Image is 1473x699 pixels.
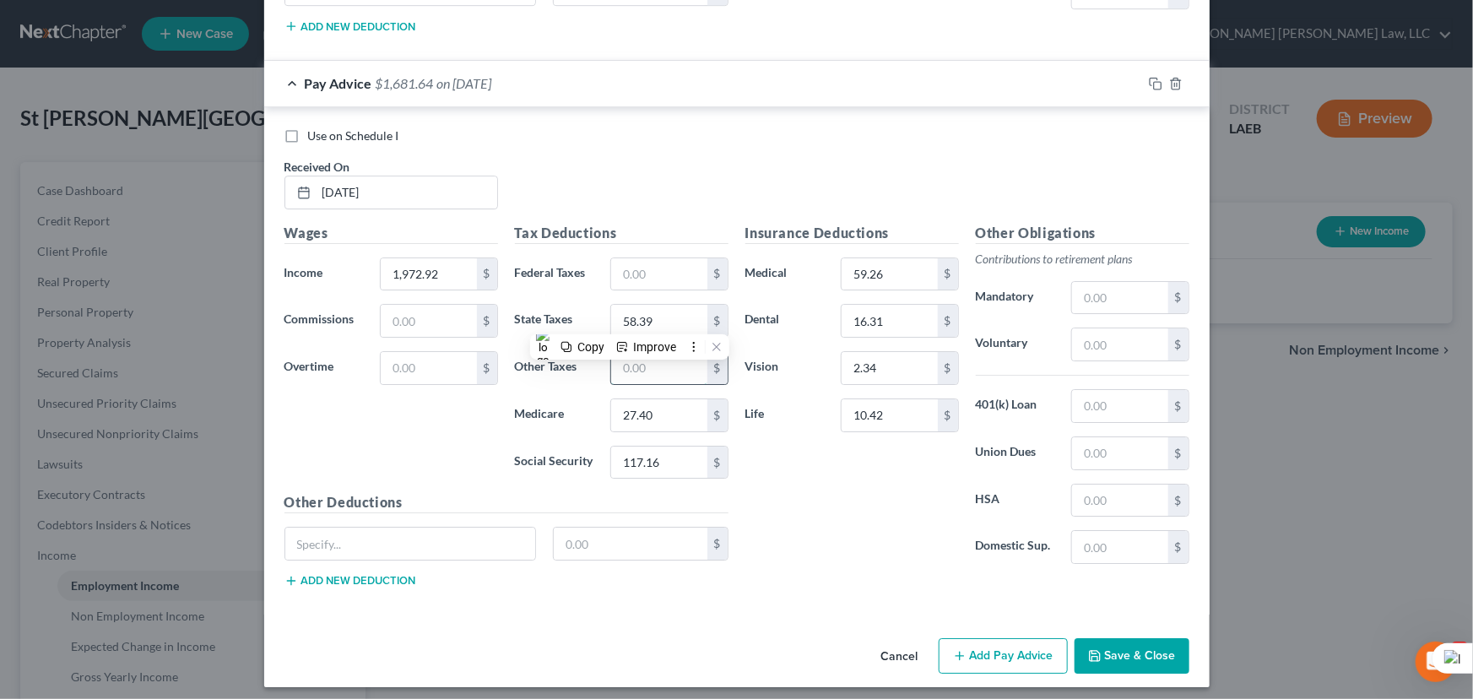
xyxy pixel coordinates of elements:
[515,223,728,244] h5: Tax Deductions
[308,128,399,143] span: Use on Schedule I
[276,304,372,338] label: Commissions
[305,75,372,91] span: Pay Advice
[506,446,603,480] label: Social Security
[554,528,707,560] input: 0.00
[437,75,492,91] span: on [DATE]
[967,328,1064,361] label: Voluntary
[611,258,707,290] input: 0.00
[976,223,1189,244] h5: Other Obligations
[842,399,937,431] input: 0.00
[381,305,476,337] input: 0.00
[842,305,937,337] input: 0.00
[284,223,498,244] h5: Wages
[506,398,603,432] label: Medicare
[506,351,603,385] label: Other Taxes
[1072,390,1167,422] input: 0.00
[737,304,833,338] label: Dental
[842,352,937,384] input: 0.00
[745,223,959,244] h5: Insurance Deductions
[1072,437,1167,469] input: 0.00
[506,257,603,291] label: Federal Taxes
[284,492,728,513] h5: Other Deductions
[611,447,707,479] input: 0.00
[1168,282,1189,314] div: $
[1072,282,1167,314] input: 0.00
[707,528,728,560] div: $
[737,351,833,385] label: Vision
[842,258,937,290] input: 0.00
[938,352,958,384] div: $
[707,447,728,479] div: $
[1075,638,1189,674] button: Save & Close
[317,176,497,209] input: MM/DD/YYYY
[477,258,497,290] div: $
[737,398,833,432] label: Life
[284,574,416,588] button: Add new deduction
[976,251,1189,268] p: Contributions to retirement plans
[1168,390,1189,422] div: $
[967,281,1064,315] label: Mandatory
[284,19,416,33] button: Add new deduction
[477,305,497,337] div: $
[707,258,728,290] div: $
[707,305,728,337] div: $
[284,265,323,279] span: Income
[967,484,1064,517] label: HSA
[967,530,1064,564] label: Domestic Sup.
[1450,642,1470,655] span: 11
[938,258,958,290] div: $
[868,640,932,674] button: Cancel
[1168,485,1189,517] div: $
[1072,531,1167,563] input: 0.00
[707,399,728,431] div: $
[707,352,728,384] div: $
[611,352,707,384] input: 0.00
[938,399,958,431] div: $
[939,638,1068,674] button: Add Pay Advice
[1416,642,1456,682] iframe: Intercom live chat
[938,305,958,337] div: $
[611,305,707,337] input: 0.00
[737,257,833,291] label: Medical
[1072,328,1167,360] input: 0.00
[967,436,1064,470] label: Union Dues
[1072,485,1167,517] input: 0.00
[284,160,350,174] span: Received On
[477,352,497,384] div: $
[381,352,476,384] input: 0.00
[381,258,476,290] input: 0.00
[376,75,434,91] span: $1,681.64
[1168,437,1189,469] div: $
[967,389,1064,423] label: 401(k) Loan
[1168,328,1189,360] div: $
[285,528,536,560] input: Specify...
[611,399,707,431] input: 0.00
[1168,531,1189,563] div: $
[276,351,372,385] label: Overtime
[506,304,603,338] label: State Taxes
